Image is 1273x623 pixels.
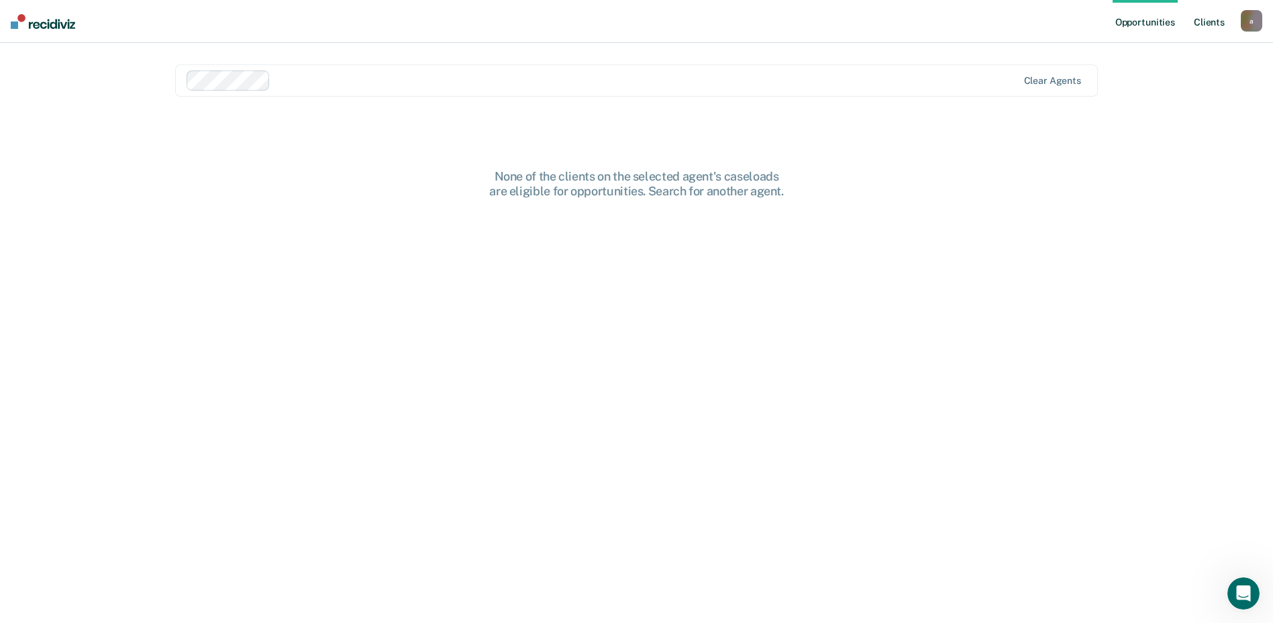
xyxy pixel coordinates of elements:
[422,169,852,198] div: None of the clients on the selected agent's caseloads are eligible for opportunities. Search for ...
[11,14,75,29] img: Recidiviz
[1241,10,1262,32] button: a
[1227,577,1260,610] iframe: Intercom live chat
[1024,75,1081,87] div: Clear agents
